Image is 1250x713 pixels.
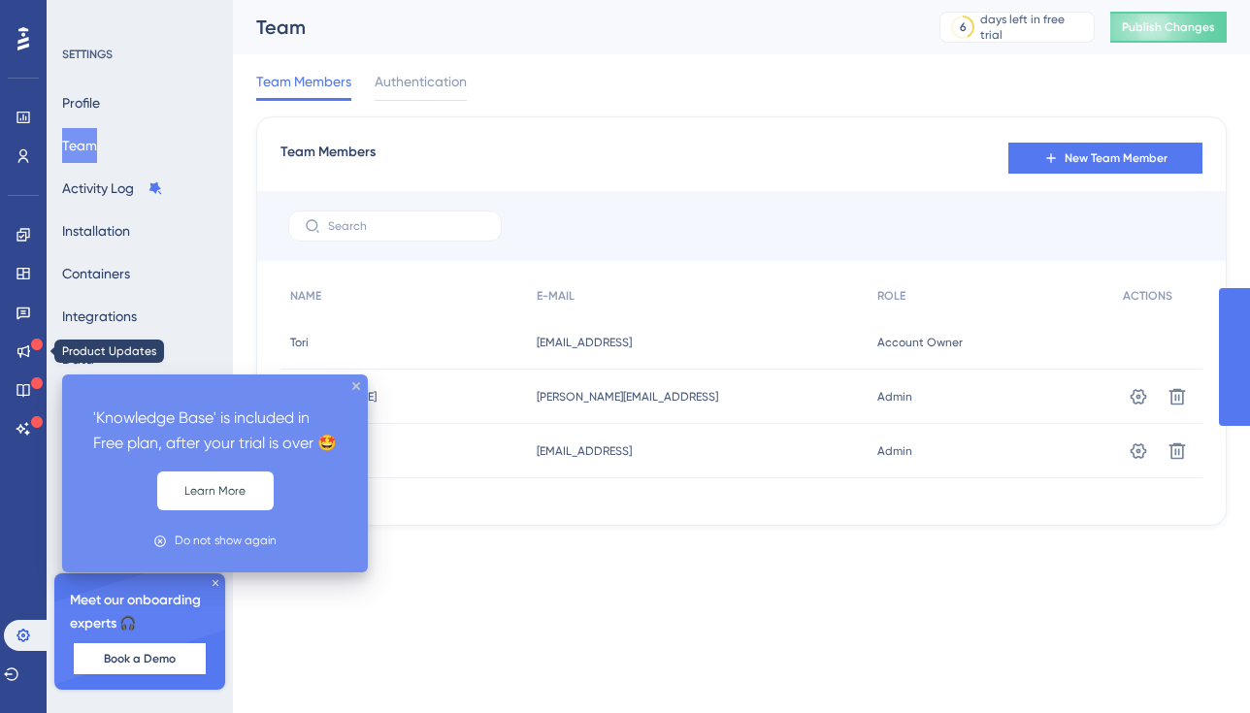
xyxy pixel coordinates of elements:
[256,70,351,93] span: Team Members
[290,288,321,304] span: NAME
[352,382,360,390] div: close tooltip
[280,141,376,176] span: Team Members
[62,299,137,334] button: Integrations
[62,171,163,206] button: Activity Log
[62,341,94,376] button: Data
[1123,288,1172,304] span: ACTIONS
[93,405,337,456] p: 'Knowledge Base' is included in Free plan, after your trial is over 🤩
[960,19,967,35] div: 6
[1065,150,1168,166] span: New Team Member
[104,651,176,666] span: Book a Demo
[74,643,206,674] button: Book a Demo
[62,256,130,291] button: Containers
[877,335,963,350] span: Account Owner
[62,47,219,62] div: SETTINGS
[1110,12,1227,43] button: Publish Changes
[980,12,1088,43] div: days left in free trial
[62,85,100,120] button: Profile
[1168,636,1227,695] iframe: UserGuiding AI Assistant Launcher
[537,389,718,405] span: [PERSON_NAME][EMAIL_ADDRESS]
[256,14,891,41] div: Team
[62,128,97,163] button: Team
[328,219,485,233] input: Search
[290,335,309,350] span: Tori
[537,335,632,350] span: [EMAIL_ADDRESS]
[70,589,210,635] span: Meet our onboarding experts 🎧
[537,443,632,459] span: [EMAIL_ADDRESS]
[877,443,912,459] span: Admin
[62,213,130,248] button: Installation
[1122,19,1215,35] span: Publish Changes
[375,70,467,93] span: Authentication
[175,532,277,550] div: Do not show again
[1008,143,1202,174] button: New Team Member
[537,288,575,304] span: E-MAIL
[157,471,274,510] button: Learn More
[877,389,912,405] span: Admin
[877,288,905,304] span: ROLE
